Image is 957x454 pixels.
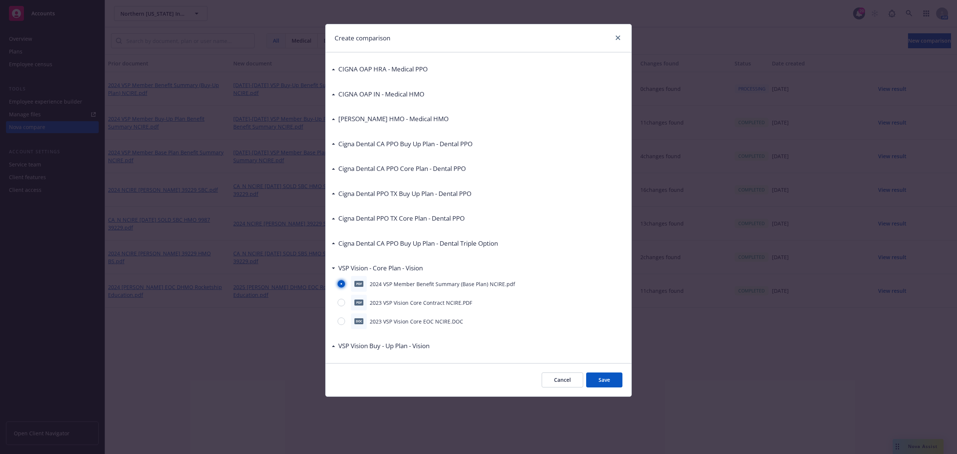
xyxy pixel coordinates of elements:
[338,341,430,351] h3: VSP Vision Buy - Up Plan - Vision
[338,89,424,99] h3: CIGNA OAP IN - Medical HMO
[338,263,423,273] h3: VSP Vision - Core Plan - Vision
[332,189,471,199] div: Cigna Dental PPO TX Buy Up Plan - Dental PPO
[332,64,428,74] div: CIGNA OAP HRA - Medical PPO
[338,214,465,223] h3: Cigna Dental PPO TX Core Plan - Dental PPO
[335,33,390,43] h1: Create comparison
[332,114,449,124] div: [PERSON_NAME] HMO - Medical HMO
[354,318,363,324] span: DOC
[354,300,363,305] span: PDF
[332,139,473,149] div: Cigna Dental CA PPO Buy Up Plan - Dental PPO
[332,341,430,351] div: VSP Vision Buy - Up Plan - Vision
[586,372,622,387] button: Save
[338,114,449,124] h3: [PERSON_NAME] HMO - Medical HMO
[332,89,424,99] div: CIGNA OAP IN - Medical HMO
[542,372,583,387] button: Cancel
[338,189,471,199] h3: Cigna Dental PPO TX Buy Up Plan - Dental PPO
[338,64,428,74] h3: CIGNA OAP HRA - Medical PPO
[338,139,473,149] h3: Cigna Dental CA PPO Buy Up Plan - Dental PPO
[370,318,463,325] p: 2023 VSP Vision Core EOC NCIRE.DOC
[332,239,498,248] div: Cigna Dental CA PPO Buy Up Plan - Dental Triple Option
[370,280,515,288] p: 2024 VSP Member Benefit Summary (Base Plan) NCIRE.pdf
[332,214,465,223] div: Cigna Dental PPO TX Core Plan - Dental PPO
[332,164,466,174] div: Cigna Dental CA PPO Core Plan - Dental PPO
[370,299,472,307] p: 2023 VSP Vision Core Contract NCIRE.PDF
[613,33,622,42] a: close
[354,281,363,286] span: pdf
[338,164,466,174] h3: Cigna Dental CA PPO Core Plan - Dental PPO
[332,263,423,273] div: VSP Vision - Core Plan - Vision
[338,239,498,248] h3: Cigna Dental CA PPO Buy Up Plan - Dental Triple Option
